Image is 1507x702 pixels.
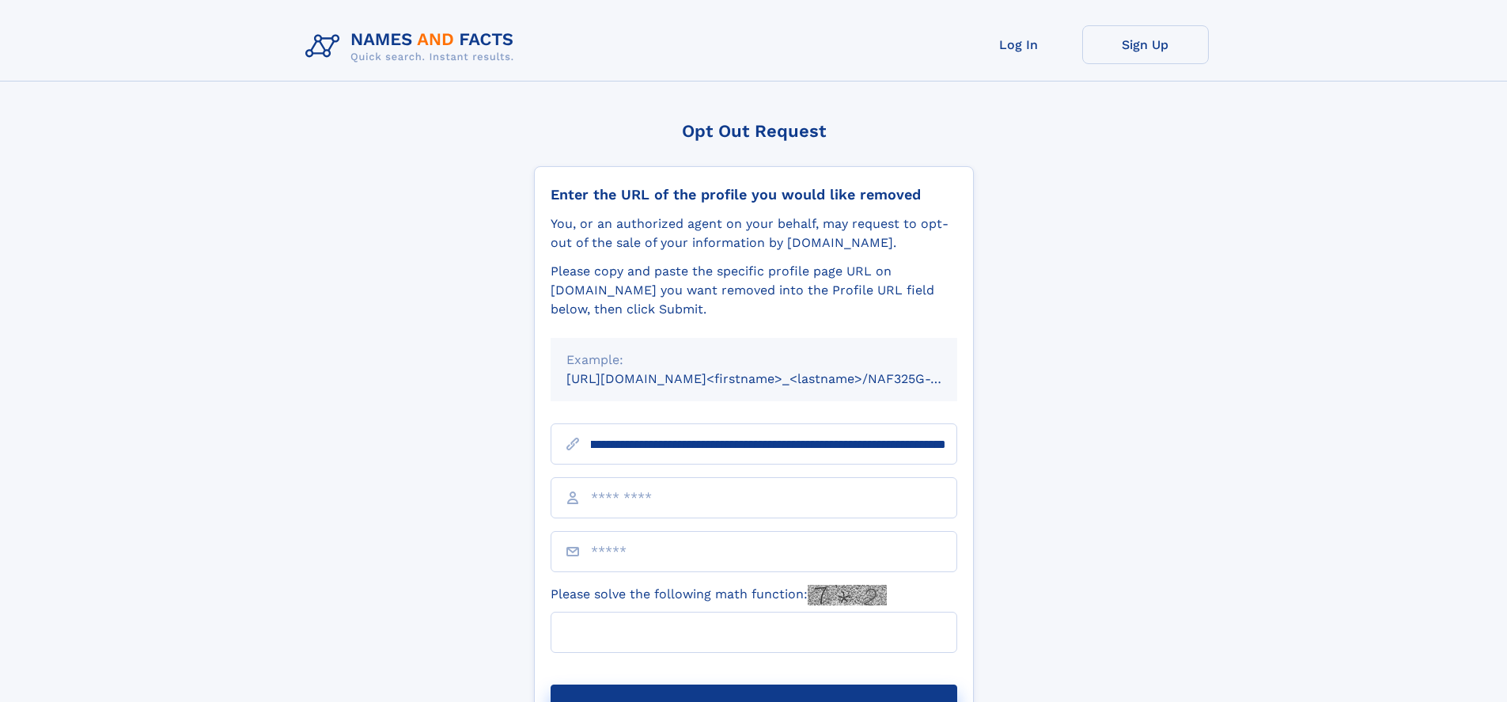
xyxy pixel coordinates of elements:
[566,351,941,370] div: Example:
[566,371,987,386] small: [URL][DOMAIN_NAME]<firstname>_<lastname>/NAF325G-xxxxxxxx
[1082,25,1209,64] a: Sign Up
[299,25,527,68] img: Logo Names and Facts
[551,214,957,252] div: You, or an authorized agent on your behalf, may request to opt-out of the sale of your informatio...
[956,25,1082,64] a: Log In
[551,585,887,605] label: Please solve the following math function:
[534,121,974,141] div: Opt Out Request
[551,262,957,319] div: Please copy and paste the specific profile page URL on [DOMAIN_NAME] you want removed into the Pr...
[551,186,957,203] div: Enter the URL of the profile you would like removed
